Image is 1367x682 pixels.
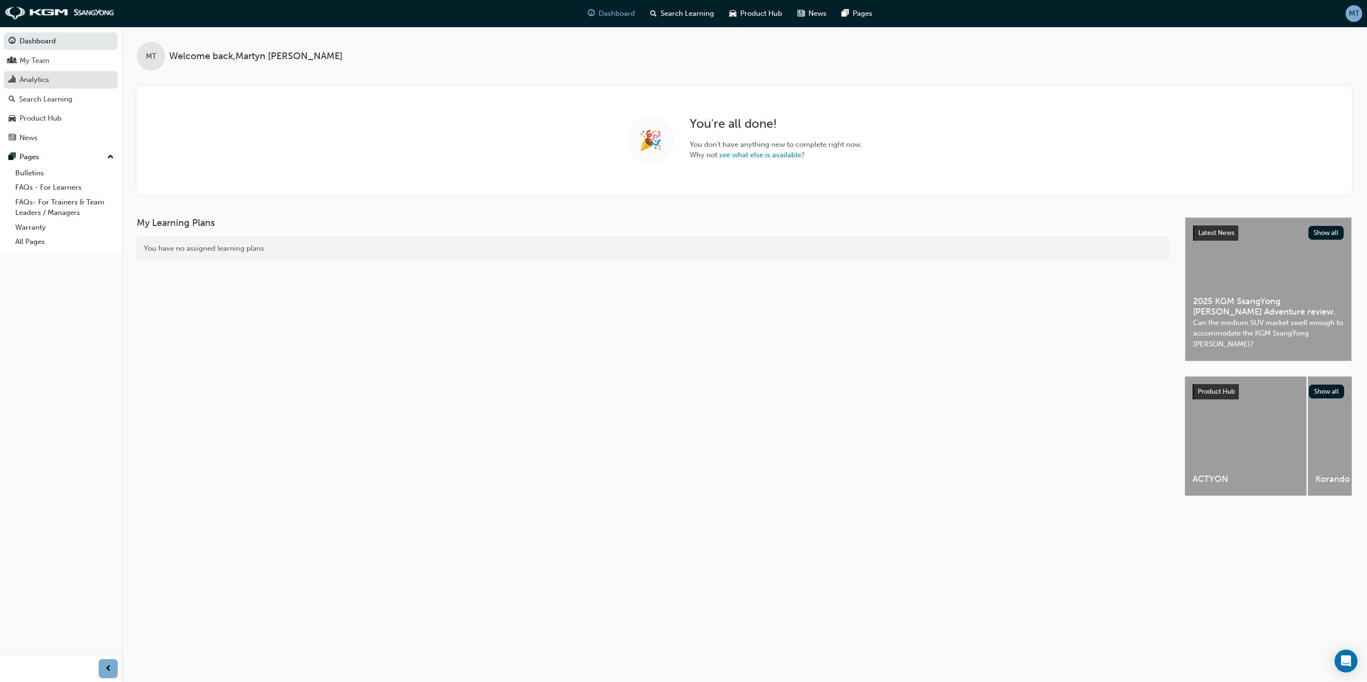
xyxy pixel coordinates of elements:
[650,8,657,20] span: search-icon
[11,166,118,181] a: Bulletins
[9,76,16,84] span: chart-icon
[834,4,880,23] a: pages-iconPages
[1198,387,1235,396] span: Product Hub
[4,110,118,127] a: Product Hub
[690,139,862,150] span: You don't have anything new to complete right now.
[9,153,16,162] span: pages-icon
[690,150,862,161] span: Why not
[146,51,156,62] span: MT
[20,132,38,143] div: News
[1308,226,1344,240] button: Show all
[1198,229,1234,237] span: Latest News
[107,151,114,163] span: up-icon
[790,4,834,23] a: news-iconNews
[690,116,862,132] h2: You're all done!
[842,8,849,20] span: pages-icon
[643,4,722,23] a: search-iconSearch Learning
[1193,296,1344,317] span: 2025 KGM SsangYong [PERSON_NAME] Adventure review.
[11,220,118,235] a: Warranty
[1309,385,1345,398] button: Show all
[20,55,50,66] div: My Team
[853,8,872,19] span: Pages
[580,4,643,23] a: guage-iconDashboard
[11,180,118,195] a: FAQs - For Learners
[4,148,118,166] button: Pages
[20,74,49,85] div: Analytics
[137,217,1170,228] h3: My Learning Plans
[20,152,39,163] div: Pages
[588,8,595,20] span: guage-icon
[4,32,118,50] a: Dashboard
[9,114,16,123] span: car-icon
[4,71,118,89] a: Analytics
[4,31,118,148] button: DashboardMy TeamAnalyticsSearch LearningProduct HubNews
[729,8,736,20] span: car-icon
[19,94,72,105] div: Search Learning
[599,8,635,19] span: Dashboard
[722,4,790,23] a: car-iconProduct Hub
[1193,384,1344,399] a: Product HubShow all
[105,663,112,675] span: prev-icon
[1185,217,1352,361] a: Latest NewsShow all2025 KGM SsangYong [PERSON_NAME] Adventure review.Can the medium SUV market sw...
[169,51,343,62] span: Welcome back , Martyn [PERSON_NAME]
[11,195,118,220] a: FAQs- For Trainers & Team Leaders / Managers
[639,135,663,146] span: 🎉
[1193,225,1344,241] a: Latest NewsShow all
[20,113,61,124] div: Product Hub
[661,8,714,19] span: Search Learning
[9,37,16,46] span: guage-icon
[4,91,118,108] a: Search Learning
[9,57,16,65] span: people-icon
[1335,650,1357,672] div: Open Intercom Messenger
[5,7,114,20] img: kgm
[9,95,15,104] span: search-icon
[797,8,805,20] span: news-icon
[1193,474,1299,485] span: ACTYON
[808,8,826,19] span: News
[4,129,118,147] a: News
[1193,317,1344,350] span: Can the medium SUV market swell enough to accommodate the KGM SsangYong [PERSON_NAME]?
[9,134,16,143] span: news-icon
[137,236,1170,261] div: You have no assigned learning plans
[719,151,805,159] a: see what else is available?
[1185,377,1306,496] a: ACTYON
[4,52,118,70] a: My Team
[1349,8,1359,19] span: MT
[740,8,782,19] span: Product Hub
[11,234,118,249] a: All Pages
[1346,5,1362,22] button: MT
